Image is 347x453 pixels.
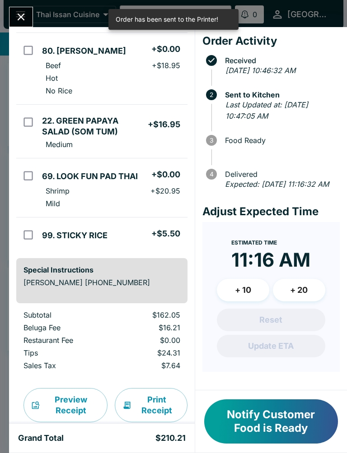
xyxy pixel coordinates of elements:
span: Delivered [220,170,340,178]
h4: Order Activity [202,34,340,48]
p: $7.64 [116,361,180,370]
span: Received [220,56,340,65]
h5: 80. [PERSON_NAME] [42,46,126,56]
h6: Special Instructions [23,265,180,274]
h5: Grand Total [18,433,64,444]
table: orders table [16,310,188,374]
button: + 20 [273,279,325,301]
p: Subtotal [23,310,102,319]
h5: 69. LOOK FUN PAD THAI [42,171,138,182]
p: Shrimp [46,186,70,195]
h5: $210.21 [155,433,186,444]
time: 11:16 AM [231,248,310,272]
h5: + $0.00 [151,169,180,180]
em: [DATE] 10:46:32 AM [225,66,295,75]
button: Close [9,7,33,27]
p: Restaurant Fee [23,336,102,345]
p: [PERSON_NAME] [PHONE_NUMBER] [23,278,180,287]
h5: 22. GREEN PAPAYA SALAD (SOM TUM) [42,116,147,137]
em: Expected: [DATE] 11:16:32 AM [225,180,329,189]
h4: Adjust Expected Time [202,205,340,218]
p: Beef [46,61,61,70]
p: $162.05 [116,310,180,319]
h5: 99. STICKY RICE [42,230,108,241]
text: 4 [209,171,213,178]
h5: + $0.00 [151,44,180,55]
p: Beluga Fee [23,323,102,332]
h5: + $5.50 [151,228,180,239]
button: Notify Customer Food is Ready [204,399,338,444]
p: Medium [46,140,73,149]
span: Food Ready [220,136,340,144]
p: Hot [46,74,58,83]
button: + 10 [217,279,269,301]
p: $0.00 [116,336,180,345]
text: 2 [210,91,213,98]
h5: + $16.95 [148,119,180,130]
p: No Rice [46,86,72,95]
text: 3 [210,137,213,144]
p: $16.21 [116,323,180,332]
p: + $18.95 [152,61,180,70]
em: Last Updated at: [DATE] 10:47:05 AM [225,100,308,121]
span: Sent to Kitchen [220,91,340,99]
p: Mild [46,199,60,208]
p: + $20.95 [150,186,180,195]
p: $24.31 [116,348,180,357]
p: Sales Tax [23,361,102,370]
div: Order has been sent to the Printer! [116,12,218,27]
p: Tips [23,348,102,357]
span: Estimated Time [231,239,277,246]
button: Print Receipt [115,388,188,422]
button: Preview Receipt [23,388,108,422]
